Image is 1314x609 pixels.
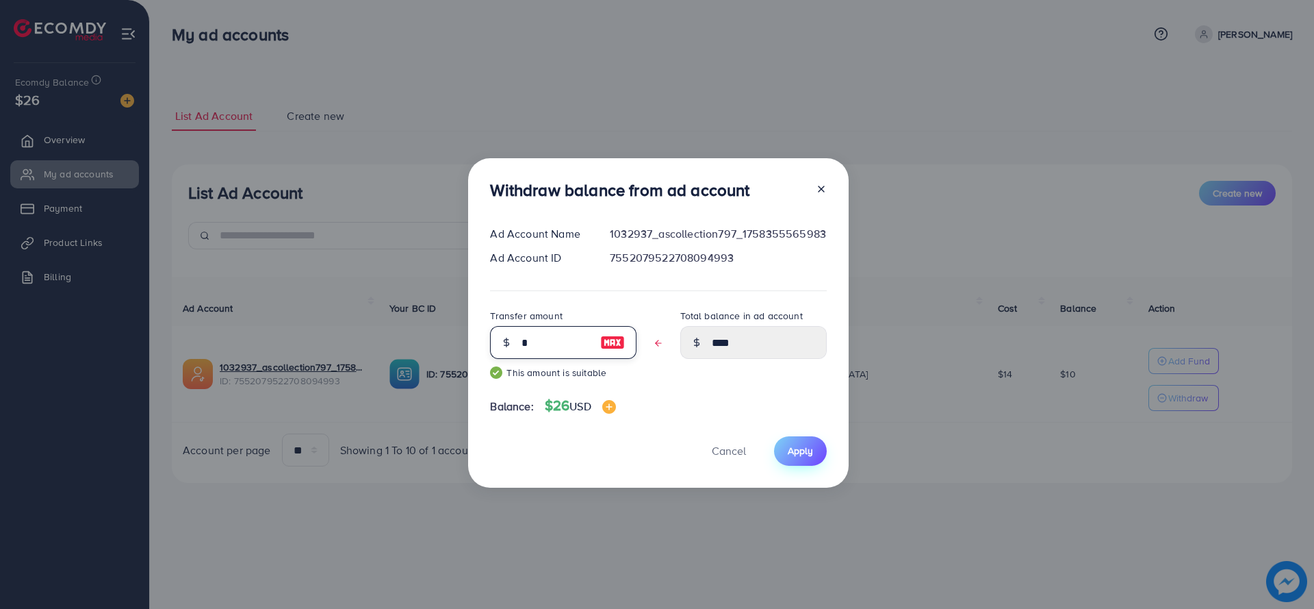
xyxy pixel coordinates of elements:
[600,334,625,351] img: image
[774,436,827,466] button: Apply
[490,366,636,380] small: This amount is suitable
[545,397,616,414] h4: $26
[490,399,533,414] span: Balance:
[599,250,838,266] div: 7552079522708094993
[490,180,749,200] h3: Withdraw balance from ad account
[599,226,838,242] div: 1032937_ascollection797_1758355565983
[712,443,746,458] span: Cancel
[490,309,562,323] label: Transfer amount
[479,250,599,266] div: Ad Account ID
[695,436,763,466] button: Cancel
[569,399,591,414] span: USD
[788,444,813,458] span: Apply
[479,226,599,242] div: Ad Account Name
[680,309,802,323] label: Total balance in ad account
[490,366,502,379] img: guide
[602,400,616,414] img: image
